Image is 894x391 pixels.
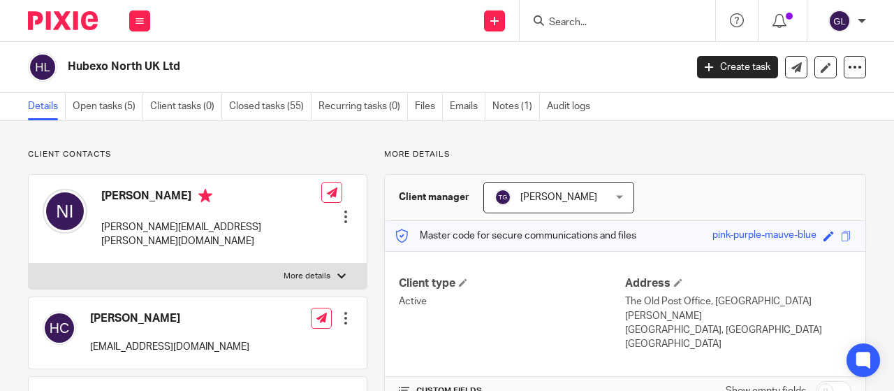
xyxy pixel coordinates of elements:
h2: Hubexo North UK Ltd [68,59,555,74]
a: Client tasks (0) [150,93,222,120]
a: Details [28,93,66,120]
p: More details [284,271,330,282]
a: Closed tasks (55) [229,93,312,120]
a: Emails [450,93,485,120]
img: svg%3E [828,10,851,32]
img: svg%3E [43,311,76,345]
a: Create task [697,56,778,78]
p: Client contacts [28,149,367,160]
h4: [PERSON_NAME] [101,189,321,206]
img: Pixie [28,11,98,30]
input: Search [548,17,673,29]
h4: [PERSON_NAME] [90,311,249,326]
p: [PERSON_NAME][EMAIL_ADDRESS][PERSON_NAME][DOMAIN_NAME] [101,220,321,249]
h4: Address [625,276,851,291]
h4: Client type [399,276,625,291]
p: [GEOGRAPHIC_DATA], [GEOGRAPHIC_DATA] [625,323,851,337]
p: Active [399,294,625,308]
i: Primary [198,189,212,203]
img: svg%3E [28,52,57,82]
a: Files [415,93,443,120]
img: svg%3E [43,189,87,234]
a: Notes (1) [492,93,540,120]
p: More details [384,149,866,160]
p: [EMAIL_ADDRESS][DOMAIN_NAME] [90,340,249,354]
p: [GEOGRAPHIC_DATA] [625,337,851,351]
a: Audit logs [547,93,597,120]
div: pink-purple-mauve-blue [712,228,816,244]
a: Recurring tasks (0) [318,93,408,120]
h3: Client manager [399,190,469,204]
a: Open tasks (5) [73,93,143,120]
p: Master code for secure communications and files [395,229,636,243]
span: [PERSON_NAME] [520,192,597,202]
p: The Old Post Office, [GEOGRAPHIC_DATA][PERSON_NAME] [625,294,851,323]
img: svg%3E [494,189,511,206]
